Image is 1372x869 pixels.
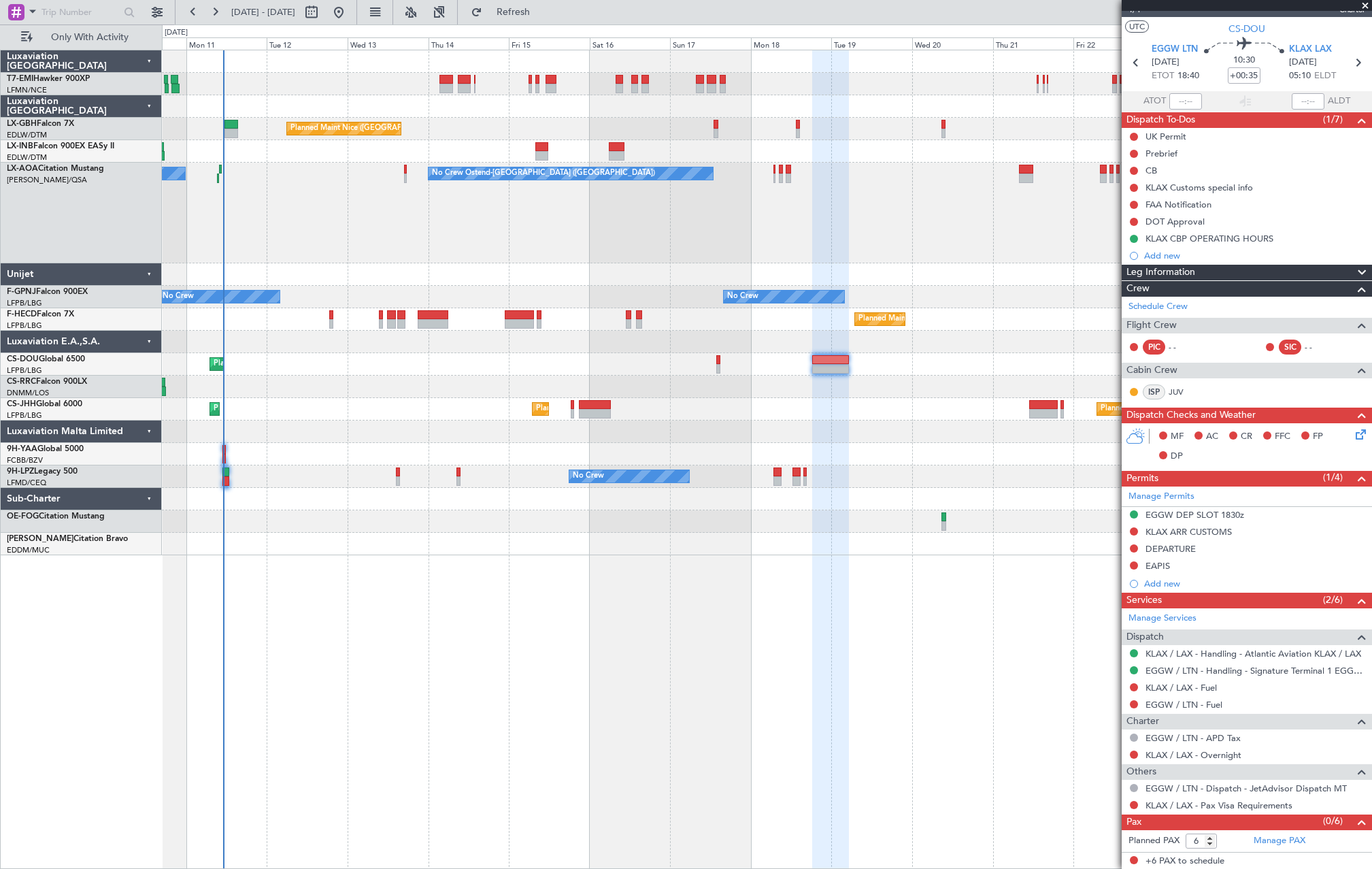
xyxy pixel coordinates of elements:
[1328,95,1350,108] span: ALDT
[7,468,78,476] a: 9H-LPZLegacy 500
[1275,430,1290,444] span: FFC
[1126,471,1158,487] span: Permits
[186,37,267,50] div: Mon 11
[1126,593,1162,608] span: Services
[1169,386,1199,398] a: JUV
[7,288,88,296] a: F-GPNJFalcon 900EX
[1145,199,1211,210] div: FAA Notification
[1254,834,1305,848] a: Manage PAX
[1144,250,1365,261] div: Add new
[1177,69,1199,83] span: 18:40
[1143,384,1165,399] div: ISP
[1126,764,1156,780] span: Others
[1145,783,1347,794] a: EGGW / LTN - Dispatch - JetAdvisor Dispatch MT
[1073,37,1154,50] div: Fri 22
[1143,340,1165,355] div: PIC
[7,468,34,476] span: 9H-LPZ
[7,142,33,150] span: LX-INB
[1143,95,1166,108] span: ATOT
[7,85,47,95] a: LFMN/NCE
[1313,430,1323,444] span: FP
[7,388,49,398] a: DNMM/LOS
[1323,593,1343,607] span: (2/6)
[7,365,42,376] a: LFPB/LBG
[267,37,348,50] div: Tue 12
[1152,56,1179,69] span: [DATE]
[7,445,37,453] span: 9H-YAA
[7,400,82,408] a: CS-JHHGlobal 6000
[1323,470,1343,485] span: (1/4)
[1171,430,1184,444] span: MF
[1145,543,1196,555] div: DEPARTURE
[1289,43,1332,56] span: KLAX LAX
[831,37,912,50] div: Tue 19
[1128,612,1197,625] a: Manage Services
[7,378,87,386] a: CS-RRCFalcon 900LX
[670,37,751,50] div: Sun 17
[1152,43,1198,56] span: EGGW LTN
[1128,300,1188,314] a: Schedule Crew
[1145,182,1253,193] div: KLAX Customs special info
[1241,430,1252,444] span: CR
[7,545,50,555] a: EDDM/MUC
[7,410,42,421] a: LFPB/LBG
[7,298,42,308] a: LFPB/LBG
[7,455,43,465] a: FCBB/BZV
[7,130,47,140] a: EDLW/DTM
[1305,341,1335,353] div: - -
[7,400,36,408] span: CS-JHH
[1145,148,1177,159] div: Prebrief
[1126,629,1164,645] span: Dispatch
[165,27,188,39] div: [DATE]
[7,120,37,128] span: LX-GBH
[7,165,38,173] span: LX-AOA
[485,7,542,17] span: Refresh
[1145,509,1244,521] div: EGGW DEP SLOT 1830z
[1145,682,1217,693] a: KLAX / LAX - Fuel
[1314,69,1336,83] span: ELDT
[7,175,87,185] a: [PERSON_NAME]/QSA
[1289,56,1317,69] span: [DATE]
[1144,578,1365,589] div: Add new
[7,535,73,543] span: [PERSON_NAME]
[7,142,114,150] a: LX-INBFalcon 900EX EASy II
[1128,834,1179,848] label: Planned PAX
[348,37,429,50] div: Wed 13
[7,288,36,296] span: F-GPNJ
[7,75,33,83] span: T7-EMI
[1145,165,1157,176] div: CB
[163,286,194,307] div: No Crew
[1145,233,1273,244] div: KLAX CBP OPERATING HOURS
[15,27,148,48] button: Only With Activity
[1206,430,1218,444] span: AC
[573,466,604,487] div: No Crew
[1145,665,1365,676] a: EGGW / LTN - Handling - Signature Terminal 1 EGGW / LTN
[1126,815,1141,830] span: Pax
[7,512,105,521] a: OE-FOGCitation Mustang
[7,535,128,543] a: [PERSON_NAME]Citation Bravo
[1323,112,1343,127] span: (1/7)
[536,399,750,419] div: Planned Maint [GEOGRAPHIC_DATA] ([GEOGRAPHIC_DATA])
[1145,526,1232,538] div: KLAX ARR CUSTOMS
[7,445,84,453] a: 9H-YAAGlobal 5000
[1126,318,1177,333] span: Flight Crew
[35,33,144,42] span: Only With Activity
[1145,732,1241,744] a: EGGW / LTN - APD Tax
[432,163,655,184] div: No Crew Ostend-[GEOGRAPHIC_DATA] ([GEOGRAPHIC_DATA])
[1101,399,1315,419] div: Planned Maint [GEOGRAPHIC_DATA] ([GEOGRAPHIC_DATA])
[41,2,120,22] input: Trip Number
[858,309,1073,329] div: Planned Maint [GEOGRAPHIC_DATA] ([GEOGRAPHIC_DATA])
[1145,216,1205,227] div: DOT Approval
[7,355,85,363] a: CS-DOUGlobal 6500
[1145,855,1224,868] span: +6 PAX to schedule
[7,378,36,386] span: CS-RRC
[1126,408,1256,423] span: Dispatch Checks and Weather
[7,321,42,331] a: LFPB/LBG
[7,120,74,128] a: LX-GBHFalcon 7X
[1171,450,1183,463] span: DP
[1126,265,1195,280] span: Leg Information
[1289,69,1311,83] span: 05:10
[1126,281,1150,297] span: Crew
[1279,340,1301,355] div: SIC
[1228,22,1265,36] span: CS-DOU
